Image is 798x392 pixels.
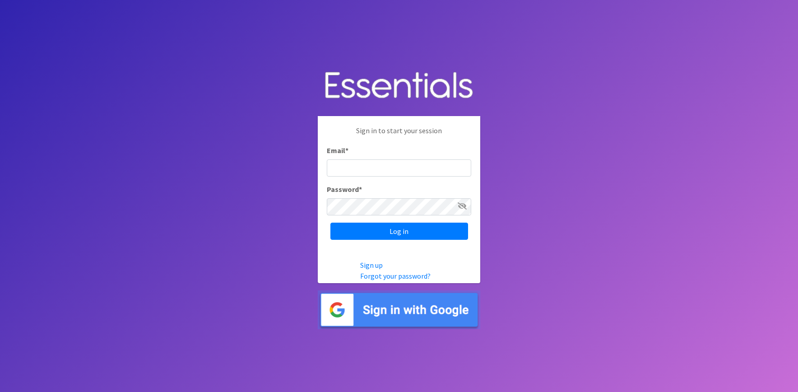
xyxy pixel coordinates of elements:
label: Email [327,145,348,156]
abbr: required [345,146,348,155]
a: Forgot your password? [360,271,431,280]
p: Sign in to start your session [327,125,471,145]
input: Log in [330,223,468,240]
label: Password [327,184,362,195]
img: Sign in with Google [318,290,480,330]
img: Human Essentials [318,63,480,109]
a: Sign up [360,261,383,270]
abbr: required [359,185,362,194]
